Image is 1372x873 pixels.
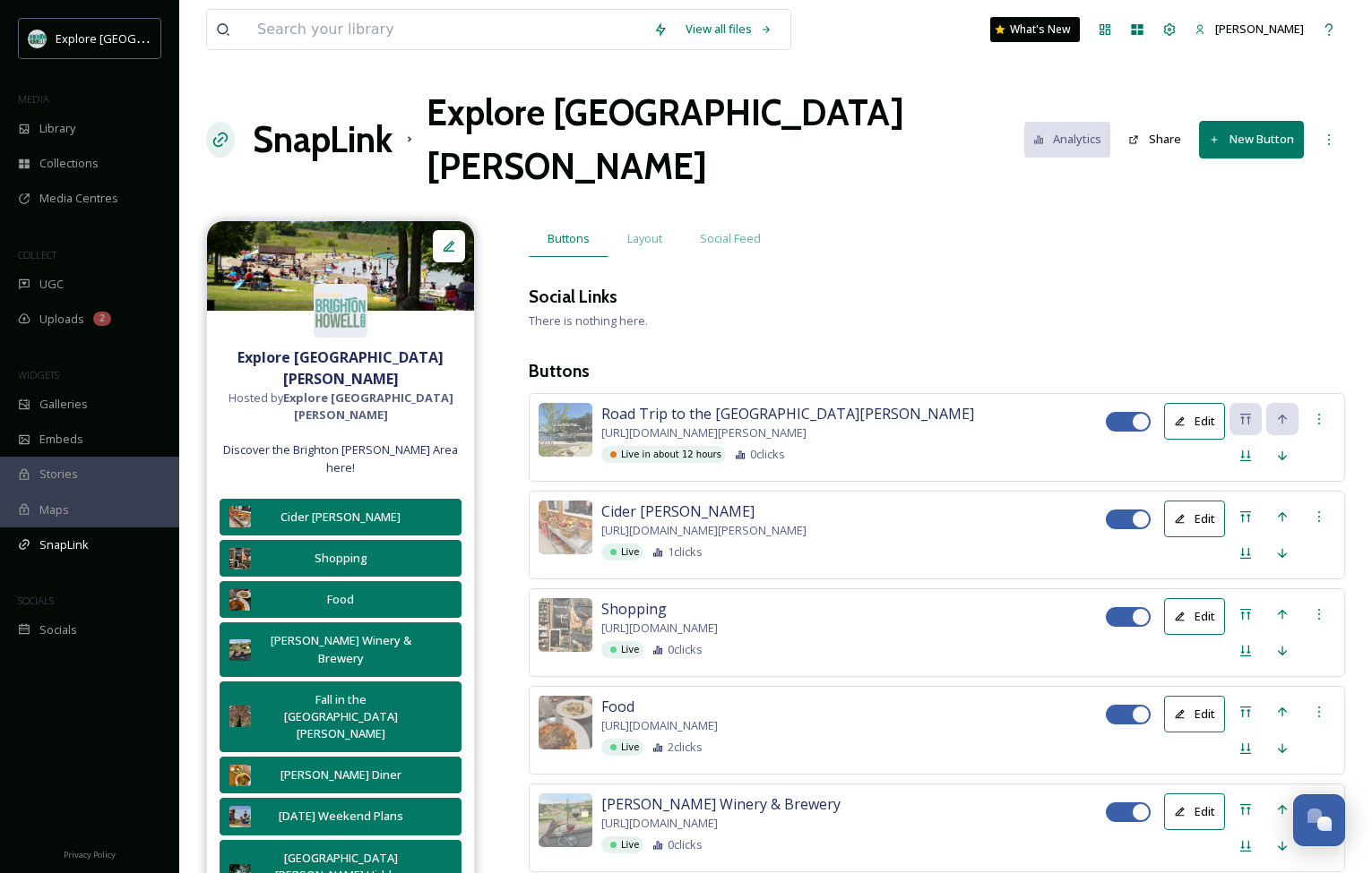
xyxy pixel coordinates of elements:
[1024,122,1120,157] a: Analytics
[216,441,465,475] span: Discover the Brighton [PERSON_NAME] Area here!
[39,155,99,172] span: Collections
[220,540,462,577] button: Shopping
[601,696,634,717] span: Food
[548,230,590,247] span: Buttons
[601,543,643,561] div: Live
[260,591,421,608] div: Food
[668,641,703,658] span: 0 clicks
[1215,21,1304,37] span: [PERSON_NAME]
[248,10,644,49] input: Search your library
[260,632,421,666] div: [PERSON_NAME] Winery & Brewery
[207,221,474,311] img: cb6c9135-67c4-4434-a57e-82c280aac642.jpg
[1164,403,1225,440] button: Edit
[39,311,84,328] span: Uploads
[539,598,592,652] img: 4472244f-5787-4127-9299-69d351347d0c.jpg
[601,641,643,658] div: Live
[601,501,755,522] span: Cider [PERSON_NAME]
[627,230,662,247] span: Layout
[601,598,667,620] span: Shopping
[229,506,251,527] img: b4cd52ce-8ae0-4a79-861e-c918f54e3e19.jpg
[220,581,462,618] button: Food
[39,396,88,413] span: Galleries
[220,499,462,535] button: Cider [PERSON_NAME]
[601,403,974,424] span: Road Trip to the [GEOGRAPHIC_DATA][PERSON_NAME]
[539,403,592,457] img: 12889ca4-8449-45bf-bccd-6078143f53ff.jpg
[601,522,807,539] span: [URL][DOMAIN_NAME][PERSON_NAME]
[990,17,1080,42] a: What's New
[220,622,462,676] button: [PERSON_NAME] Winery & Brewery
[64,849,116,860] span: Privacy Policy
[601,739,643,756] div: Live
[39,501,69,518] span: Maps
[1119,122,1190,157] button: Share
[668,836,703,853] span: 0 clicks
[314,284,367,338] img: 67e7af72-b6c8-455a-acf8-98e6fe1b68aa.avif
[18,368,59,381] span: WIDGETS
[39,431,83,448] span: Embeds
[1199,121,1304,158] button: New Button
[1164,793,1225,830] button: Edit
[539,793,592,847] img: 6750f976-501e-4164-8f9c-454ca00ae962.jpg
[260,808,421,825] div: [DATE] Weekend Plans
[1164,696,1225,732] button: Edit
[260,509,421,526] div: Cider [PERSON_NAME]
[601,620,718,637] span: [URL][DOMAIN_NAME]
[601,446,726,463] div: Live in about 12 hours
[220,757,462,793] button: [PERSON_NAME] Diner
[220,798,462,834] button: [DATE] Weekend Plans
[539,501,592,554] img: b4cd52ce-8ae0-4a79-861e-c918f54e3e19.jpg
[229,639,251,661] img: 6750f976-501e-4164-8f9c-454ca00ae962.jpg
[56,30,302,47] span: Explore [GEOGRAPHIC_DATA][PERSON_NAME]
[750,446,785,463] span: 0 clicks
[39,276,64,293] span: UGC
[668,543,703,561] span: 1 clicks
[18,248,56,261] span: COLLECT
[229,765,251,786] img: b3825d3b-9ea6-4566-b110-bee1711e137d.jpg
[29,30,47,47] img: 67e7af72-b6c8-455a-acf8-98e6fe1b68aa.avif
[64,843,116,864] a: Privacy Policy
[1024,122,1111,157] button: Analytics
[39,621,77,638] span: Socials
[39,120,75,137] span: Library
[39,466,78,483] span: Stories
[237,347,444,389] strong: Explore [GEOGRAPHIC_DATA][PERSON_NAME]
[260,766,421,783] div: [PERSON_NAME] Diner
[700,230,761,247] span: Social Feed
[601,793,841,815] span: [PERSON_NAME] Winery & Brewery
[677,12,781,47] a: View all files
[539,696,592,749] img: a907dd05-998d-449d-b569-158b425e8aca.jpg
[601,717,718,734] span: [URL][DOMAIN_NAME]
[18,594,54,607] span: SOCIALS
[229,806,251,827] img: ba2e88b1-b1fd-4f6a-a5f5-720137f60cca.jpg
[229,548,251,569] img: 4472244f-5787-4127-9299-69d351347d0c.jpg
[216,389,465,424] span: Hosted by
[1164,598,1225,635] button: Edit
[1164,501,1225,537] button: Edit
[253,113,393,167] a: SnapLink
[220,681,462,753] button: Fall in the [GEOGRAPHIC_DATA][PERSON_NAME]
[39,536,89,553] span: SnapLink
[283,389,453,423] strong: Explore [GEOGRAPHIC_DATA][PERSON_NAME]
[1186,12,1313,47] a: [PERSON_NAME]
[529,312,648,329] span: There is nothing here.
[1293,794,1345,846] button: Open Chat
[93,312,111,326] div: 2
[529,284,617,310] h3: Social Links
[229,706,251,727] img: b77f83d9-18a0-420d-8912-733629e4e1b7.jpg
[39,190,118,207] span: Media Centres
[18,92,49,106] span: MEDIA
[601,815,718,832] span: [URL][DOMAIN_NAME]
[529,358,1345,384] h3: Buttons
[601,836,643,853] div: Live
[260,550,421,567] div: Shopping
[668,739,703,756] span: 2 clicks
[260,691,421,743] div: Fall in the [GEOGRAPHIC_DATA][PERSON_NAME]
[229,589,251,611] img: a907dd05-998d-449d-b569-158b425e8aca.jpg
[601,424,807,441] span: [URL][DOMAIN_NAME][PERSON_NAME]
[427,86,1023,193] h1: Explore [GEOGRAPHIC_DATA][PERSON_NAME]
